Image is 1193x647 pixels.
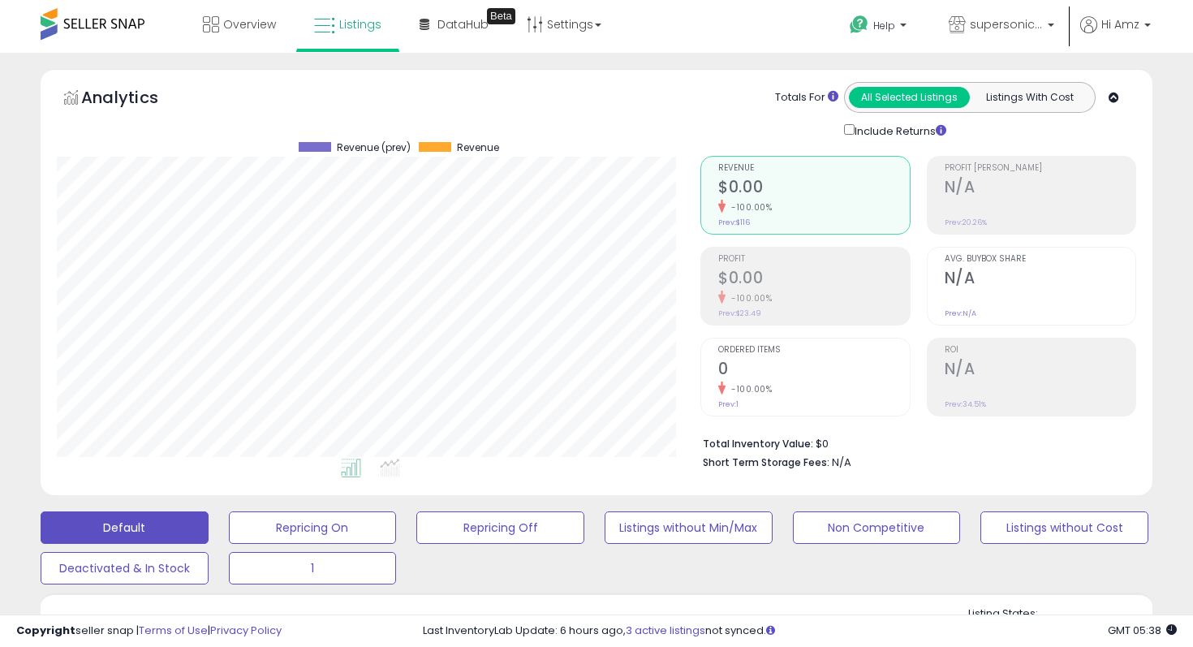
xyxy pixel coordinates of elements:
[793,511,961,544] button: Non Competitive
[945,164,1135,173] span: Profit [PERSON_NAME]
[970,16,1043,32] span: supersonic supply
[718,164,909,173] span: Revenue
[945,399,986,409] small: Prev: 34.51%
[41,511,209,544] button: Default
[1101,16,1139,32] span: Hi Amz
[832,121,966,140] div: Include Returns
[337,142,411,153] span: Revenue (prev)
[41,552,209,584] button: Deactivated & In Stock
[775,90,838,106] div: Totals For
[945,218,987,227] small: Prev: 20.26%
[726,201,772,214] small: -100.00%
[703,455,829,469] b: Short Term Storage Fees:
[703,433,1124,452] li: $0
[945,346,1135,355] span: ROI
[832,455,851,470] span: N/A
[416,511,584,544] button: Repricing Off
[718,178,909,200] h2: $0.00
[16,623,282,639] div: seller snap | |
[718,218,750,227] small: Prev: $116
[945,269,1135,291] h2: N/A
[726,292,772,304] small: -100.00%
[229,511,397,544] button: Repricing On
[339,16,381,32] span: Listings
[703,437,813,451] b: Total Inventory Value:
[16,623,75,638] strong: Copyright
[849,15,869,35] i: Get Help
[457,142,499,153] span: Revenue
[718,255,909,264] span: Profit
[718,308,761,318] small: Prev: $23.49
[139,623,208,638] a: Terms of Use
[229,552,397,584] button: 1
[980,511,1148,544] button: Listings without Cost
[718,346,909,355] span: Ordered Items
[81,86,190,113] h5: Analytics
[718,269,909,291] h2: $0.00
[945,255,1135,264] span: Avg. Buybox Share
[1080,16,1151,53] a: Hi Amz
[1108,623,1177,638] span: 2025-09-15 05:38 GMT
[718,399,739,409] small: Prev: 1
[487,8,515,24] div: Tooltip anchor
[223,16,276,32] span: Overview
[945,308,976,318] small: Prev: N/A
[969,87,1090,108] button: Listings With Cost
[945,178,1135,200] h2: N/A
[626,623,705,638] a: 3 active listings
[837,2,923,53] a: Help
[873,19,895,32] span: Help
[945,360,1135,382] h2: N/A
[423,623,1178,639] div: Last InventoryLab Update: 6 hours ago, not synced.
[437,16,489,32] span: DataHub
[849,87,970,108] button: All Selected Listings
[726,383,772,395] small: -100.00%
[210,623,282,638] a: Privacy Policy
[718,360,909,382] h2: 0
[605,511,773,544] button: Listings without Min/Max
